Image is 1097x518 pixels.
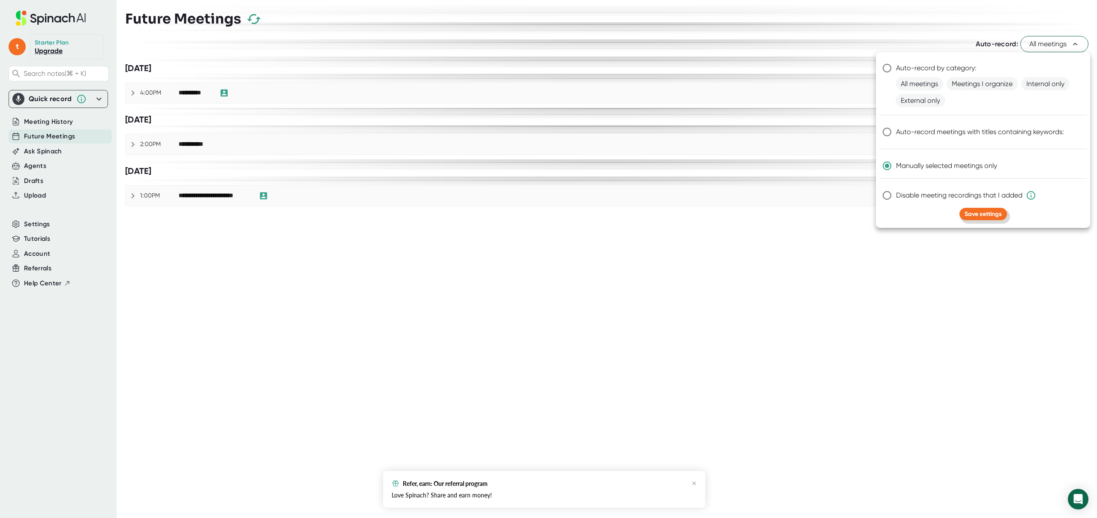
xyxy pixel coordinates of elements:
[896,94,945,107] span: External only
[965,210,1002,218] span: Save settings
[896,127,1064,137] span: Auto-record meetings with titles containing keywords:
[1068,489,1088,509] div: Open Intercom Messenger
[896,77,943,90] span: All meetings
[1021,77,1070,90] span: Internal only
[959,208,1007,220] button: Save settings
[896,190,1036,201] span: Disable meeting recordings that I added
[947,77,1018,90] span: Meetings I organize
[896,161,997,171] span: Manually selected meetings only
[896,63,977,73] span: Auto-record by category:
